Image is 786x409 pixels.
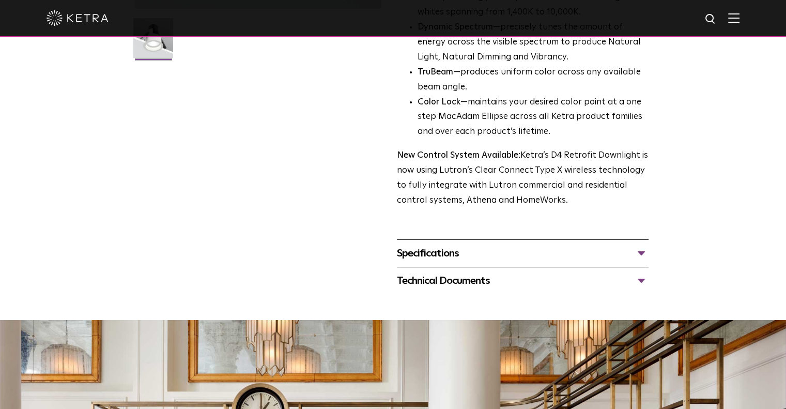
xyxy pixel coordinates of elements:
[704,13,717,26] img: search icon
[397,151,520,160] strong: New Control System Available:
[397,148,649,208] p: Ketra’s D4 Retrofit Downlight is now using Lutron’s Clear Connect Type X wireless technology to f...
[397,272,649,289] div: Technical Documents
[728,13,739,23] img: Hamburger%20Nav.svg
[133,18,173,66] img: D4R Retrofit Downlight
[418,95,649,140] li: —maintains your desired color point at a one step MacAdam Ellipse across all Ketra product famili...
[418,65,649,95] li: —produces uniform color across any available beam angle.
[418,98,460,107] strong: Color Lock
[418,20,649,65] li: —precisely tunes the amount of energy across the visible spectrum to produce Natural Light, Natur...
[418,68,453,77] strong: TruBeam
[47,10,109,26] img: ketra-logo-2019-white
[397,245,649,262] div: Specifications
